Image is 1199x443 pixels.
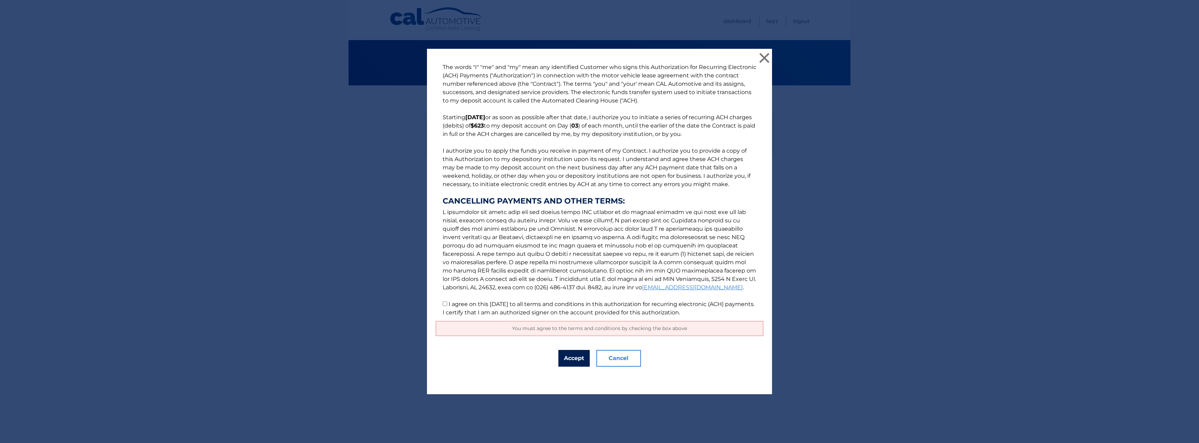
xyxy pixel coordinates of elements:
b: $623 [471,122,484,129]
a: [EMAIL_ADDRESS][DOMAIN_NAME] [642,284,743,291]
button: Cancel [596,350,641,367]
p: The words "I" "me" and "my" mean any identified Customer who signs this Authorization for Recurri... [436,63,763,317]
span: You must agree to the terms and conditions by checking the box above [512,325,687,331]
b: 03 [571,122,578,129]
strong: CANCELLING PAYMENTS AND OTHER TERMS: [443,197,756,205]
button: Accept [558,350,590,367]
button: × [757,51,771,65]
label: I agree on this [DATE] to all terms and conditions in this authorization for recurring electronic... [443,301,755,316]
b: [DATE] [465,114,485,121]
